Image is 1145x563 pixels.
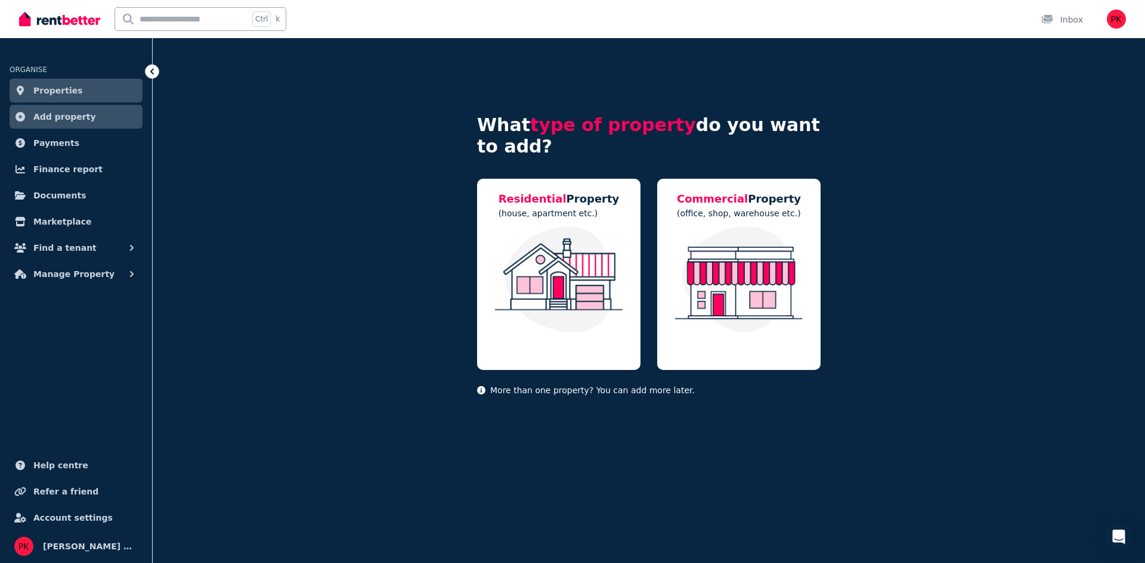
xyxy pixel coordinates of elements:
[499,207,620,219] p: (house, apartment etc.)
[677,191,801,207] h5: Property
[33,83,83,98] span: Properties
[33,458,88,472] span: Help centre
[10,66,47,74] span: ORGANISE
[10,262,143,286] button: Manage Property
[33,484,98,499] span: Refer a friend
[33,511,113,525] span: Account settings
[10,131,143,155] a: Payments
[19,10,100,28] img: RentBetter
[252,11,271,27] span: Ctrl
[489,226,629,332] img: Residential Property
[477,384,821,396] p: More than one property? You can add more later.
[10,453,143,477] a: Help centre
[10,183,143,207] a: Documents
[1107,10,1126,29] img: Prasanna Kurukularane
[10,210,143,234] a: Marketplace
[33,188,86,203] span: Documents
[669,226,809,332] img: Commercial Property
[530,114,696,135] span: type of property
[677,192,748,205] span: Commercial
[33,241,97,255] span: Find a tenant
[10,79,143,102] a: Properties
[10,480,143,503] a: Refer a friend
[276,14,280,24] span: k
[477,114,821,157] h4: What do you want to add?
[499,192,567,205] span: Residential
[1104,522,1133,551] div: Open Intercom Messenger
[33,162,103,176] span: Finance report
[10,157,143,181] a: Finance report
[14,537,33,556] img: Prasanna Kurukularane
[10,236,143,260] button: Find a tenant
[33,267,114,281] span: Manage Property
[33,214,91,229] span: Marketplace
[10,506,143,530] a: Account settings
[677,207,801,219] p: (office, shop, warehouse etc.)
[10,105,143,129] a: Add property
[1041,14,1083,26] div: Inbox
[499,191,620,207] h5: Property
[33,110,96,124] span: Add property
[43,539,138,553] span: [PERSON_NAME] Kurukularane
[33,136,79,150] span: Payments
